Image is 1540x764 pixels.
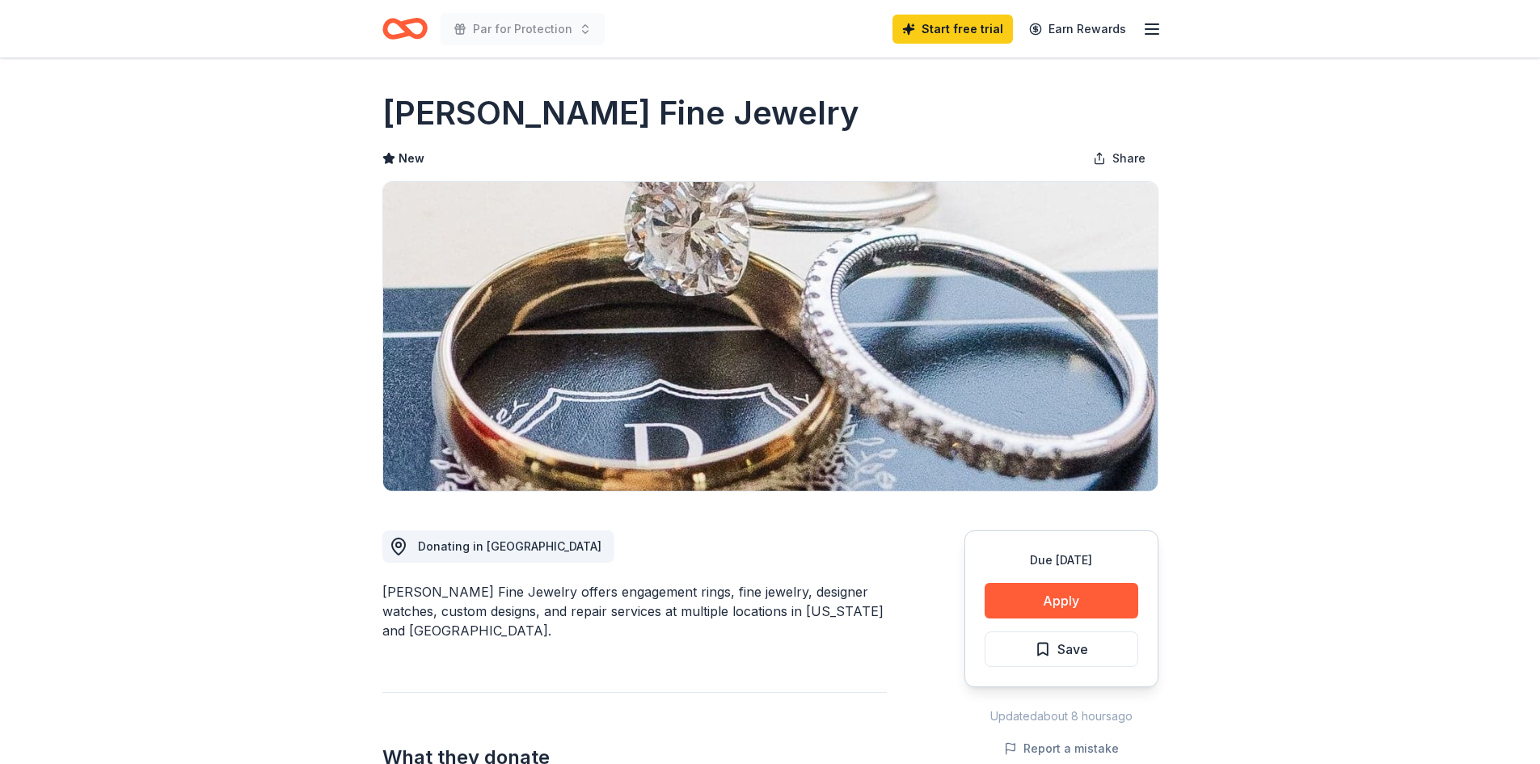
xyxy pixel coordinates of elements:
[441,13,605,45] button: Par for Protection
[1019,15,1136,44] a: Earn Rewards
[892,15,1013,44] a: Start free trial
[985,583,1138,618] button: Apply
[985,631,1138,667] button: Save
[399,149,424,168] span: New
[382,91,859,136] h1: [PERSON_NAME] Fine Jewelry
[1112,149,1146,168] span: Share
[382,10,428,48] a: Home
[1004,739,1119,758] button: Report a mistake
[418,539,601,553] span: Donating in [GEOGRAPHIC_DATA]
[1080,142,1158,175] button: Share
[964,707,1158,726] div: Updated about 8 hours ago
[382,582,887,640] div: [PERSON_NAME] Fine Jewelry offers engagement rings, fine jewelry, designer watches, custom design...
[473,19,572,39] span: Par for Protection
[985,551,1138,570] div: Due [DATE]
[1057,639,1088,660] span: Save
[383,182,1158,491] img: Image for Bailey's Fine Jewelry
